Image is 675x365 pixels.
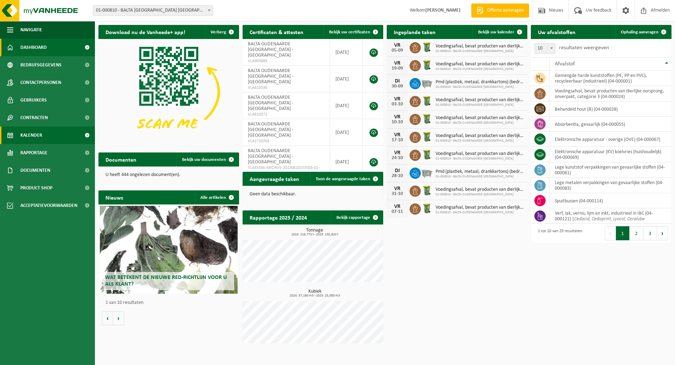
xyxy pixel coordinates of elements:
a: Toon de aangevraagde taken [310,172,382,186]
span: 01-000810 - BALTA OUDENAARDE [GEOGRAPHIC_DATA] [436,157,524,161]
span: Toon de aangevraagde taken [316,177,370,181]
span: VLA610536 [248,85,324,91]
span: BALTA OUDENAARDE [GEOGRAPHIC_DATA] - [GEOGRAPHIC_DATA] [248,41,293,58]
span: Pmd (plastiek, metaal, drankkartons) (bedrijven) [436,79,524,85]
span: 01-000810 - BALTA OUDENAARDE NV - OUDENAARDE [93,6,213,15]
button: Vorige [102,311,113,325]
span: Wat betekent de nieuwe RED-richtlijn voor u als klant? [105,275,227,287]
span: Voedingsafval, bevat producten van dierlijke oorsprong, onverpakt, categorie 3 [436,115,524,121]
span: 01-000810 - BALTA OUDENAARDE [GEOGRAPHIC_DATA] [436,210,524,215]
span: 01-000810 - BALTA OUDENAARDE [GEOGRAPHIC_DATA] [436,139,524,143]
span: Voedingsafval, bevat producten van dierlijke oorsprong, onverpakt, categorie 3 [436,205,524,210]
td: elektronische apparatuur - overige (OVE) (04-000067) [549,132,671,147]
a: Bekijk uw certificaten [323,25,382,39]
div: VR [390,60,404,66]
span: BALTA OUDENAARDE [GEOGRAPHIC_DATA] - [GEOGRAPHIC_DATA] [248,122,293,138]
p: Geen data beschikbaar. [250,192,376,197]
span: VLA610371 [248,112,324,117]
img: WB-0240-HPE-GN-50 [421,184,433,196]
span: 01-000810 - BALTA OUDENAARDE [GEOGRAPHIC_DATA] [436,121,524,125]
div: VR [390,43,404,48]
td: lege metalen verpakkingen van gevaarlijke stoffen (04-000083) [549,178,671,193]
span: BALTA OUDENAARDE [GEOGRAPHIC_DATA] - [GEOGRAPHIC_DATA] [248,95,293,111]
h2: Nieuws [98,190,130,204]
div: 30-09 [390,84,404,89]
span: Pmd (plastiek, metaal, drankkartons) (bedrijven) [436,169,524,175]
button: 1 [616,226,630,240]
span: BALTA OUDENAARDE [GEOGRAPHIC_DATA] - [GEOGRAPHIC_DATA] [248,148,293,165]
div: 28-10 [390,174,404,178]
a: Wat betekent de nieuwe RED-richtlijn voor u als klant? [100,206,238,294]
span: Voedingsafval, bevat producten van dierlijke oorsprong, onverpakt, categorie 3 [436,61,524,67]
span: Rapportage [20,144,47,162]
div: 07-11 [390,209,404,214]
span: Ophaling aanvragen [621,30,658,34]
span: Contracten [20,109,48,126]
button: Verberg [205,25,238,39]
img: Download de VHEPlus App [98,39,239,144]
span: BALTA OUDENAARDE [GEOGRAPHIC_DATA] - [GEOGRAPHIC_DATA] [248,68,293,85]
div: 05-09 [390,48,404,53]
img: WB-0240-HPE-GN-50 [421,131,433,143]
a: Alle artikelen [195,190,238,204]
td: voedingsafval, bevat producten van dierlijke oorsprong, onverpakt, categorie 3 (04-000024) [549,86,671,102]
h2: Download nu de Vanheede+ app! [98,25,192,39]
img: WB-0240-HPE-GN-50 [421,59,433,71]
h2: Documenten [98,152,143,166]
td: gemengde harde kunststoffen (PE, PP en PVC), recycleerbaar (industrieel) (04-000001) [549,71,671,86]
img: WB-2500-GAL-GY-01 [421,77,433,89]
span: Voedingsafval, bevat producten van dierlijke oorsprong, onverpakt, categorie 3 [436,187,524,193]
h2: Uw afvalstoffen [531,25,583,39]
span: Acceptatievoorwaarden [20,197,77,214]
i: Cedacid, Cedoprint, Lyocol, Ceralube [574,216,645,222]
span: Kalender [20,126,42,144]
span: Bekijk uw documenten [182,157,226,162]
span: 10 [534,43,555,54]
div: 03-10 [390,102,404,107]
div: 19-09 [390,66,404,71]
h3: Tonnage [246,228,383,236]
p: U heeft 444 ongelezen document(en). [105,172,232,177]
td: spuitbussen (04-000114) [549,193,671,208]
label: resultaten weergeven [559,45,609,51]
h2: Ingeplande taken [387,25,443,39]
p: 1 van 10 resultaten [105,300,236,305]
span: Bedrijfsgegevens [20,56,62,74]
td: elektronische apparatuur (KV) koelvries (huishoudelijk) (04-000069) [549,147,671,162]
div: DI [390,78,404,84]
h2: Rapportage 2025 / 2024 [243,210,314,224]
img: WB-2500-GAL-GY-01 [421,167,433,178]
span: Verberg [211,30,226,34]
h2: Aangevraagde taken [243,172,306,185]
span: VLA903889 [248,58,324,64]
span: 01-000810 - BALTA OUDENAARDE [GEOGRAPHIC_DATA] [436,49,524,53]
span: 01-000810 - BALTA OUDENAARDE [GEOGRAPHIC_DATA] [436,85,524,89]
span: Offerte aanvragen [486,7,526,14]
button: Previous [605,226,616,240]
a: Offerte aanvragen [471,4,529,18]
a: Bekijk uw documenten [176,152,238,167]
span: Product Shop [20,179,52,197]
a: Bekijk rapportage [331,210,382,224]
span: Dashboard [20,39,47,56]
td: [DATE] [330,92,362,119]
span: Gebruikers [20,91,47,109]
span: Documenten [20,162,50,179]
span: 01-000810 - BALTA OUDENAARDE [GEOGRAPHIC_DATA] [436,193,524,197]
strong: [PERSON_NAME] [425,8,461,13]
span: 2024: 216,773 t - 2025: 150,820 t [246,233,383,236]
span: Navigatie [20,21,42,39]
h2: Certificaten & attesten [243,25,310,39]
div: 17-10 [390,138,404,143]
span: Contactpersonen [20,74,61,91]
a: Bekijk uw kalender [472,25,527,39]
td: verf, lak, vernis, lijm en inkt, industrieel in IBC (04-000121) | [549,208,671,224]
span: Voedingsafval, bevat producten van dierlijke oorsprong, onverpakt, categorie 3 [436,133,524,139]
span: VLA1710703 [248,138,324,144]
td: [DATE] [330,39,362,66]
span: Bekijk uw certificaten [329,30,370,34]
span: Bekijk uw kalender [478,30,514,34]
img: WB-0240-HPE-GN-50 [421,41,433,53]
span: Voedingsafval, bevat producten van dierlijke oorsprong, onverpakt, categorie 3 [436,97,524,103]
div: 31-10 [390,191,404,196]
